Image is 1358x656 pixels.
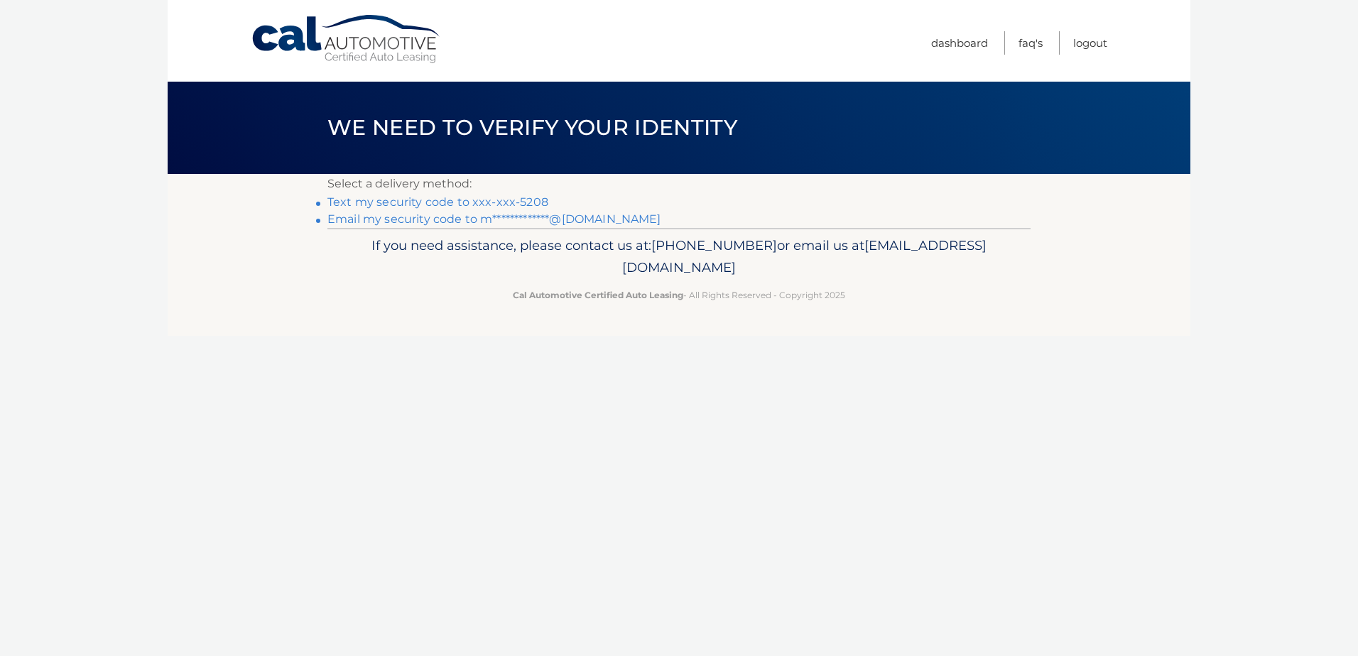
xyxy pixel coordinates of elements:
span: [PHONE_NUMBER] [651,237,777,253]
a: Logout [1073,31,1107,55]
strong: Cal Automotive Certified Auto Leasing [513,290,683,300]
a: FAQ's [1018,31,1043,55]
p: If you need assistance, please contact us at: or email us at [337,234,1021,280]
a: Cal Automotive [251,14,442,65]
a: Dashboard [931,31,988,55]
p: - All Rights Reserved - Copyright 2025 [337,288,1021,302]
p: Select a delivery method: [327,174,1031,194]
span: We need to verify your identity [327,114,737,141]
a: Text my security code to xxx-xxx-5208 [327,195,548,209]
